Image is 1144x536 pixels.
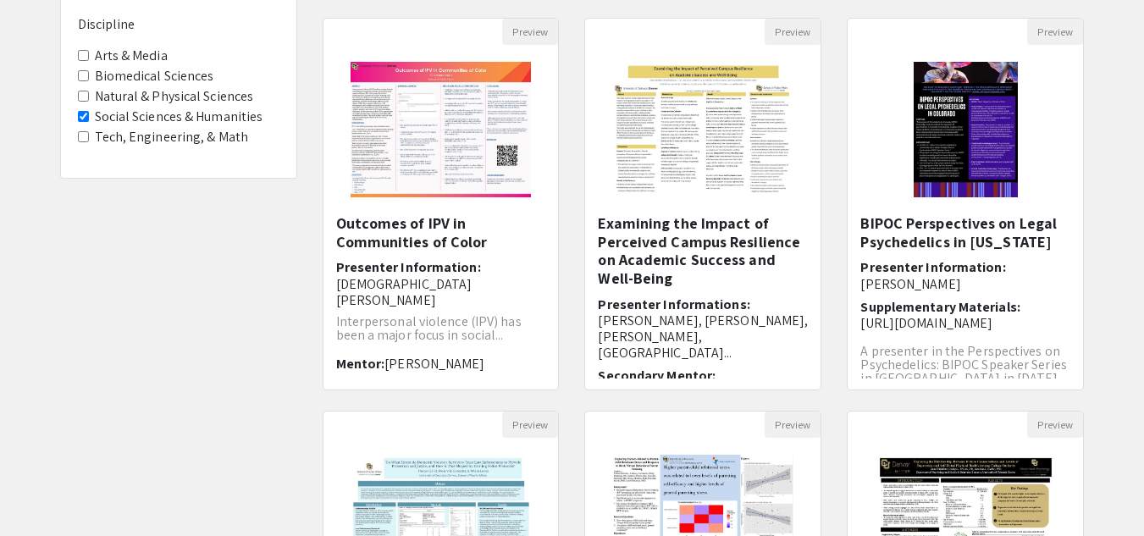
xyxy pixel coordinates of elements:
h6: Presenter Information: [336,259,546,308]
h5: BIPOC Perspectives on Legal Psychedelics in [US_STATE] [860,214,1070,251]
label: Natural & Physical Sciences [95,86,254,107]
button: Preview [1027,19,1083,45]
p: [URL][DOMAIN_NAME] [860,315,1070,331]
div: Open Presentation <p>BIPOC Perspectives on Legal Psychedelics in Colorado</p> [847,18,1084,390]
img: <p class="ql-align-center"><strong style="color: rgb(64, 64, 64);">Examining the Impact of Percei... [596,45,810,214]
h6: Presenter Information: [860,259,1070,291]
h6: Presenter Informations: [598,296,808,362]
button: Preview [765,412,821,438]
label: Social Sciences & Humanities [95,107,263,127]
div: Open Presentation <p>Outcomes of IPV in Communities of Color</p> [323,18,560,390]
iframe: Chat [13,460,72,523]
label: Arts & Media [95,46,168,66]
span: Supplementary Materials: [860,298,1020,316]
span: Mentor: [336,355,385,373]
h5: Outcomes of IPV in Communities of Color [336,214,546,251]
span: Interpersonal violence (IPV) has been a major focus in social... [336,312,522,344]
img: <p>Outcomes of IPV in Communities of Color</p> [334,45,548,214]
span: [DEMOGRAPHIC_DATA][PERSON_NAME] [336,275,473,309]
button: Preview [765,19,821,45]
label: Biomedical Sciences [95,66,214,86]
div: Open Presentation <p class="ql-align-center"><strong style="color: rgb(64, 64, 64);">Examining th... [584,18,821,390]
span: Secondary Mentor: [598,367,716,384]
img: <p>BIPOC Perspectives on Legal Psychedelics in Colorado</p> [897,45,1036,214]
span: [PERSON_NAME], [PERSON_NAME], [PERSON_NAME], [GEOGRAPHIC_DATA]... [598,312,808,362]
span: A presenter in the Perspectives on Psychedelics: BIPOC Speaker Series in [GEOGRAPHIC_DATA] in [DA... [860,342,1066,401]
label: Tech, Engineering, & Math [95,127,249,147]
button: Preview [502,412,558,438]
span: [PERSON_NAME] [384,355,484,373]
button: Preview [1027,412,1083,438]
span: [PERSON_NAME] [860,275,960,293]
button: Preview [502,19,558,45]
h6: Discipline [78,16,279,32]
h5: Examining the Impact of Perceived Campus Resilience on Academic Success and Well-Being [598,214,808,287]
